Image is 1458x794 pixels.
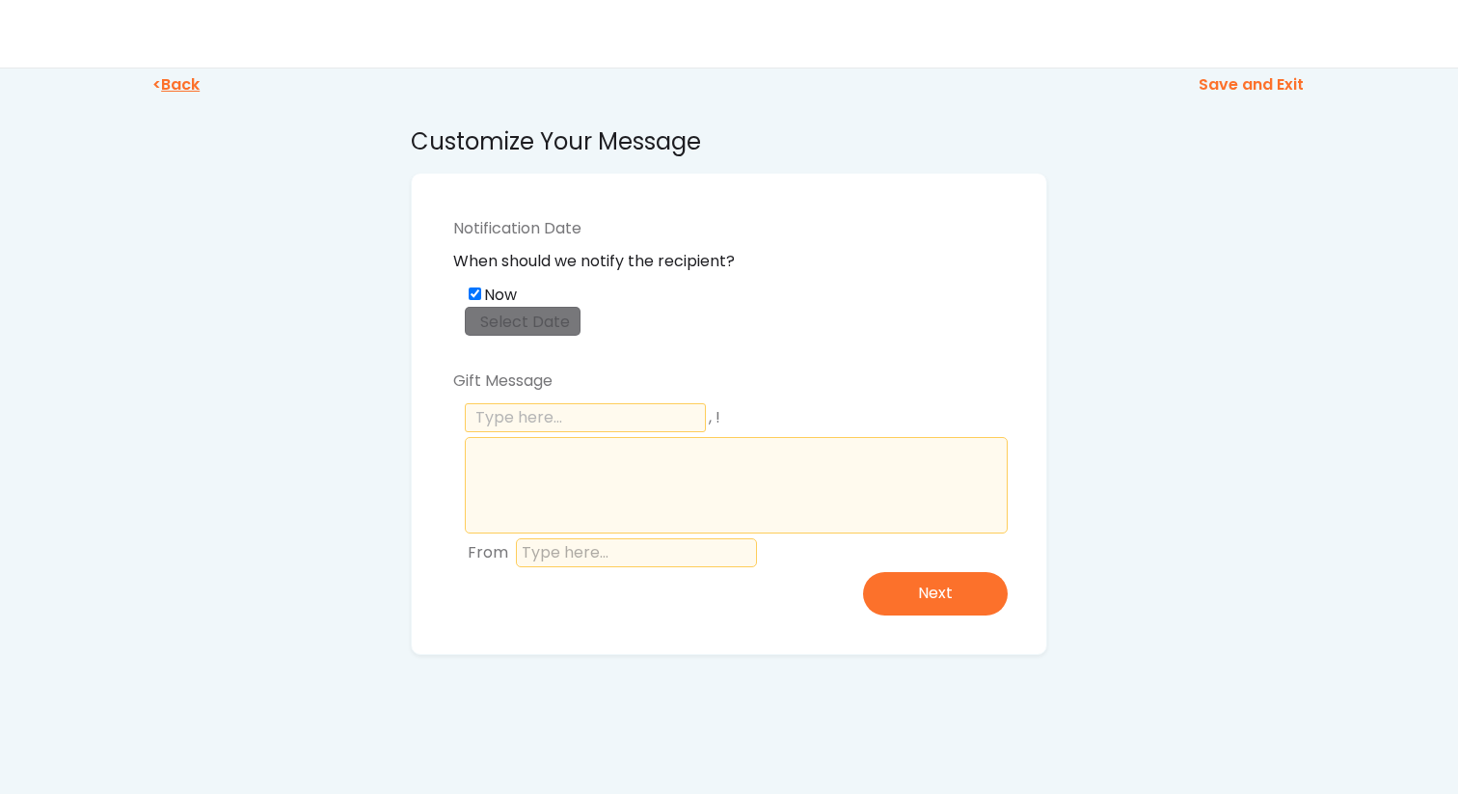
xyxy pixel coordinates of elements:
[149,78,734,97] div: <
[453,368,640,396] div: Gift Message
[146,17,242,51] img: yH5BAEAAAAALAAAAAABAAEAAAIBRAA7
[484,284,517,306] label: Now
[453,215,640,243] div: Notification Date
[468,539,508,567] div: From
[453,248,735,276] div: When should we notify the recipient?
[516,538,757,567] input: Type here...
[863,572,1008,616] button: Next
[161,73,200,96] u: Back
[734,78,1309,97] div: Save and Exit
[465,403,706,432] input: Type here...
[465,307,580,336] input: Select Date
[411,125,1047,158] div: Customize Your Message
[709,404,1005,432] div: , !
